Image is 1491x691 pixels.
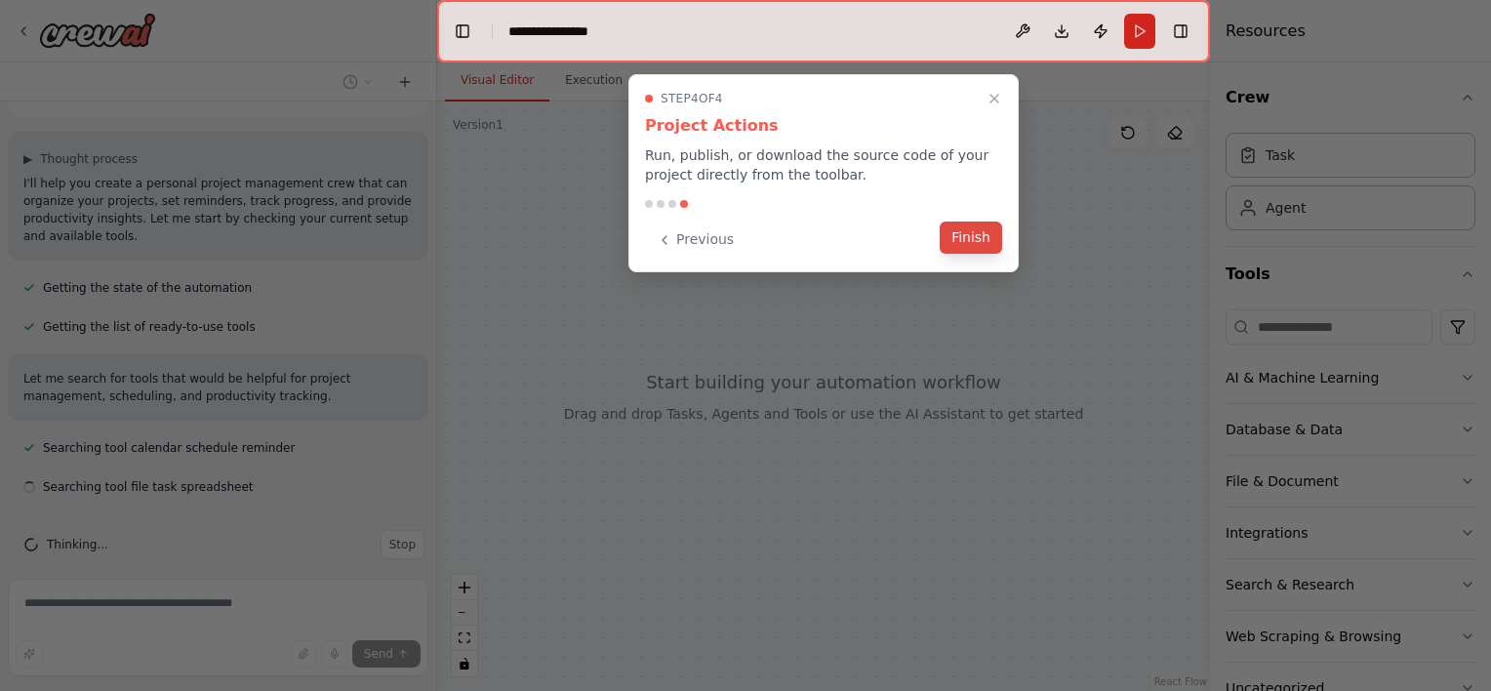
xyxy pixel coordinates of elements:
[645,114,1002,138] h3: Project Actions
[645,224,745,256] button: Previous
[645,145,1002,184] p: Run, publish, or download the source code of your project directly from the toolbar.
[983,87,1006,110] button: Close walkthrough
[940,222,1002,254] button: Finish
[661,91,723,106] span: Step 4 of 4
[449,18,476,45] button: Hide left sidebar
